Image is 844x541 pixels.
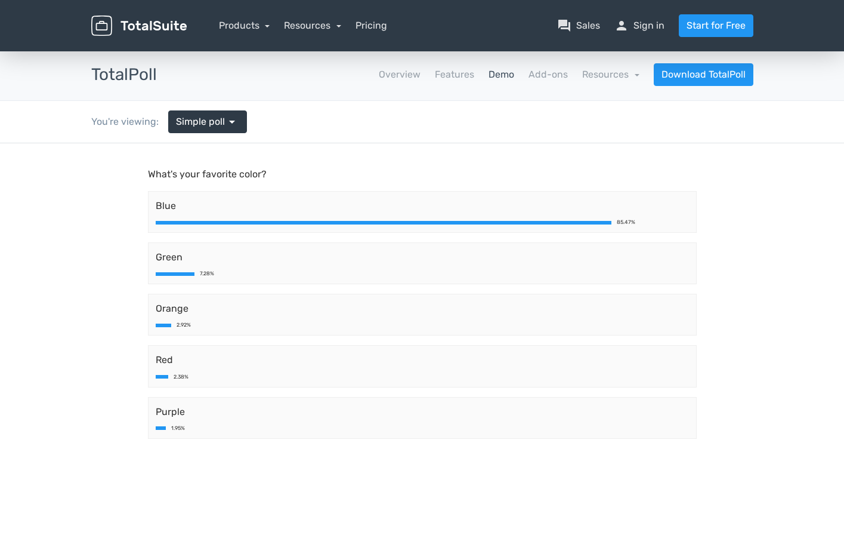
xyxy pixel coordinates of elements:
[91,66,157,84] h3: TotalPoll
[177,179,191,185] div: 2.92%
[528,67,568,82] a: Add-ons
[557,19,571,33] span: question_answer
[156,262,689,276] span: Purple
[168,110,247,133] a: Simple poll arrow_drop_down
[582,69,639,80] a: Resources
[91,115,168,129] div: You're viewing:
[614,19,629,33] span: person
[679,14,753,37] a: Start for Free
[557,19,600,33] a: question_answerSales
[200,128,214,133] div: 7.28%
[284,20,341,31] a: Resources
[171,282,185,288] div: 1.95%
[355,19,387,33] a: Pricing
[654,63,753,86] a: Download TotalPoll
[91,16,187,36] img: TotalSuite for WordPress
[156,210,689,224] span: Red
[176,115,225,129] span: Simple poll
[156,158,689,173] span: Orange
[219,20,270,31] a: Products
[614,19,664,33] a: personSign in
[617,76,635,82] div: 85.47%
[435,67,474,82] a: Features
[174,231,188,236] div: 2.38%
[225,115,239,129] span: arrow_drop_down
[156,107,689,121] span: Green
[156,56,689,70] span: Blue
[489,67,514,82] a: Demo
[379,67,421,82] a: Overview
[148,24,697,38] p: What's your favorite color?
